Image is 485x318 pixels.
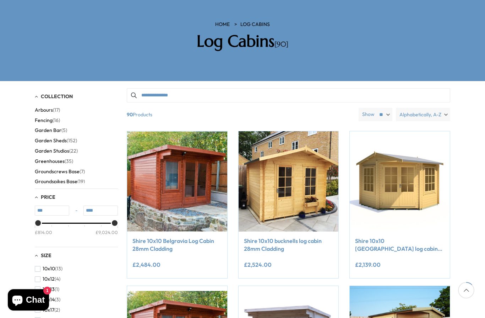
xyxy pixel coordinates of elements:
span: Products [124,108,356,121]
input: Max value [83,206,118,216]
span: (5) [61,127,67,133]
span: (17) [53,107,60,113]
div: £9,024.00 [96,229,118,235]
a: Shire 10x10 bucknells log cabin 28mm Cladding [244,237,333,253]
div: £814.00 [35,229,52,235]
span: Garden Sheds [35,138,67,144]
span: (2) [54,307,60,313]
span: 10x10 [43,266,55,272]
img: Shire 10x10 Belgravia Log Cabin 19mm Cladding - Best Shed [127,131,227,232]
a: Log Cabins [240,21,270,28]
span: 10x17 [43,307,54,313]
label: Show [362,111,375,118]
span: Garden Studios [35,148,69,154]
span: Fencing [35,117,53,123]
span: (22) [69,148,78,154]
span: (7) [80,169,85,175]
b: 90 [127,108,133,121]
button: Greenhouses (35) [35,156,73,166]
button: Garden Bar (5) [35,125,67,136]
button: Groundscrews Base (7) [35,166,85,177]
span: Greenhouses [35,158,65,164]
button: Garden Sheds (152) [35,136,77,146]
input: Min value [35,206,69,216]
span: (152) [67,138,77,144]
span: (4) [55,276,60,282]
img: Shire 10x10 bucknells log cabin 28mm Cladding - Best Shed [239,131,339,232]
div: Price [35,223,118,242]
button: 10x13 [35,284,59,295]
inbox-online-store-chat: Shopify online store chat [6,289,51,312]
span: (3) [55,297,60,303]
button: Fencing (16) [35,115,60,126]
span: Price [41,194,55,200]
span: Arbours [35,107,53,113]
button: 10x10 [35,264,62,274]
span: Size [41,252,51,259]
span: (16) [53,117,60,123]
span: Groundspikes Base [35,179,77,185]
ins: £2,139.00 [355,262,381,267]
span: Collection [41,93,73,100]
span: - [69,207,83,214]
img: Shire 10x10 Rochester log cabin 28mm logs - Best Shed [350,131,450,232]
button: 10x12 [35,274,60,284]
a: HOME [215,21,230,28]
button: Groundspikes Base (19) [35,176,85,187]
span: (13) [55,266,62,272]
span: Alphabetically, A-Z [399,108,441,121]
a: Shire 10x10 Belgravia Log Cabin 28mm Cladding [132,237,222,253]
span: (1) [55,286,59,292]
span: Groundscrews Base [35,169,80,175]
ins: £2,484.00 [132,262,160,267]
h2: Log Cabins [141,32,344,51]
span: 10x12 [43,276,55,282]
span: Garden Bar [35,127,61,133]
button: Garden Studios (22) [35,146,78,156]
span: (35) [65,158,73,164]
label: Alphabetically, A-Z [396,108,450,121]
span: 10x13 [43,286,55,292]
span: [90] [274,40,288,49]
a: Shire 10x10 [GEOGRAPHIC_DATA] log cabin 28mm log cladding double doors [355,237,445,253]
ins: £2,524.00 [244,262,272,267]
input: Search products [127,88,450,102]
span: (19) [77,179,85,185]
button: Arbours (17) [35,105,60,115]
